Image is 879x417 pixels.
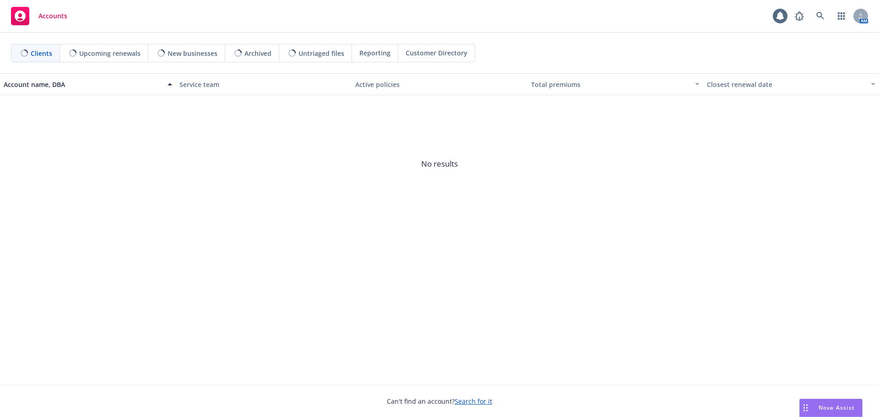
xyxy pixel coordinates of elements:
div: Active policies [355,80,524,89]
a: Switch app [832,7,851,25]
button: Service team [176,73,352,95]
div: Account name, DBA [4,80,162,89]
button: Active policies [352,73,527,95]
button: Nova Assist [799,399,863,417]
div: Closest renewal date [707,80,865,89]
span: Customer Directory [406,48,467,58]
span: Archived [244,49,271,58]
div: Total premiums [531,80,689,89]
a: Search for it [455,397,492,406]
span: Untriaged files [298,49,344,58]
span: Clients [31,49,52,58]
span: Reporting [359,48,391,58]
span: Upcoming renewals [79,49,141,58]
span: Nova Assist [819,404,855,412]
a: Report a Bug [790,7,808,25]
span: New businesses [168,49,217,58]
a: Accounts [7,3,71,29]
div: Service team [179,80,348,89]
div: Drag to move [800,399,811,417]
span: Can't find an account? [387,396,492,406]
button: Total premiums [527,73,703,95]
a: Search [811,7,830,25]
button: Closest renewal date [703,73,879,95]
span: Accounts [38,12,67,20]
